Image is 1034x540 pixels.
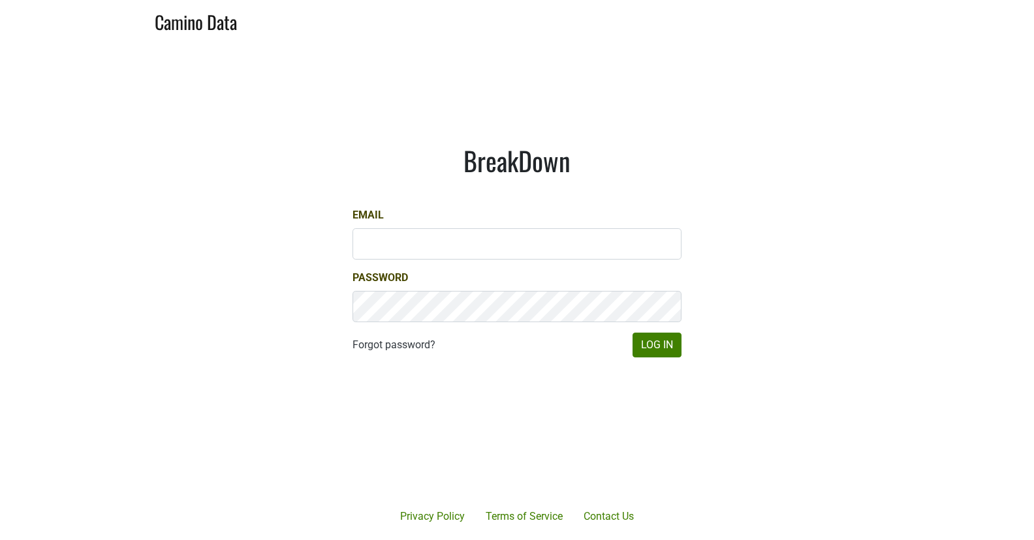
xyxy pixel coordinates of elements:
[352,145,681,176] h1: BreakDown
[390,503,475,530] a: Privacy Policy
[352,270,408,286] label: Password
[155,5,237,36] a: Camino Data
[475,503,573,530] a: Terms of Service
[573,503,644,530] a: Contact Us
[352,207,384,223] label: Email
[633,333,681,357] button: Log In
[352,337,435,353] a: Forgot password?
